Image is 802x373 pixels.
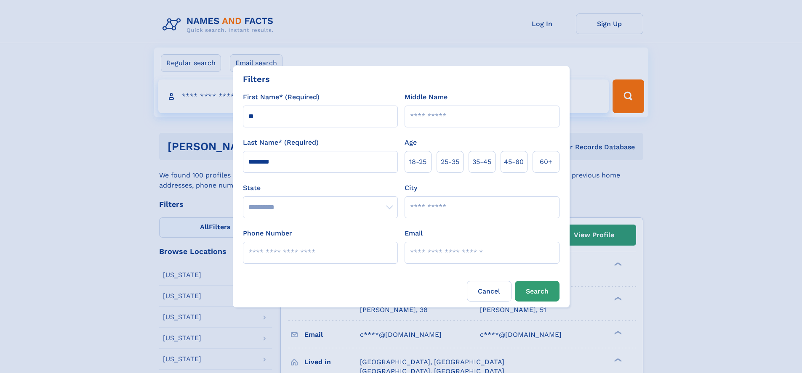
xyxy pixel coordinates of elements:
[540,157,552,167] span: 60+
[515,281,560,302] button: Search
[405,228,423,238] label: Email
[243,183,398,193] label: State
[243,92,320,102] label: First Name* (Required)
[405,138,417,148] label: Age
[409,157,426,167] span: 18‑25
[243,138,319,148] label: Last Name* (Required)
[243,73,270,85] div: Filters
[472,157,491,167] span: 35‑45
[405,183,417,193] label: City
[504,157,524,167] span: 45‑60
[243,228,292,238] label: Phone Number
[405,92,448,102] label: Middle Name
[467,281,512,302] label: Cancel
[441,157,459,167] span: 25‑35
